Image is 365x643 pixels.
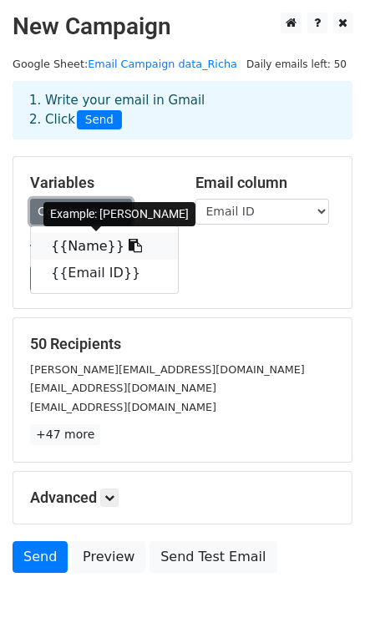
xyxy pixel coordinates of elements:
[195,174,336,192] h5: Email column
[13,13,352,41] h2: New Campaign
[241,55,352,73] span: Daily emails left: 50
[281,563,365,643] iframe: Chat Widget
[30,363,305,376] small: [PERSON_NAME][EMAIL_ADDRESS][DOMAIN_NAME]
[13,58,237,70] small: Google Sheet:
[31,260,178,286] a: {{Email ID}}
[30,335,335,353] h5: 50 Recipients
[13,541,68,573] a: Send
[30,382,216,394] small: [EMAIL_ADDRESS][DOMAIN_NAME]
[30,199,132,225] a: Copy/paste...
[72,541,145,573] a: Preview
[77,110,122,130] span: Send
[30,174,170,192] h5: Variables
[30,489,335,507] h5: Advanced
[150,541,276,573] a: Send Test Email
[88,58,237,70] a: Email Campaign data_Richa
[17,91,348,129] div: 1. Write your email in Gmail 2. Click
[241,58,352,70] a: Daily emails left: 50
[30,401,216,413] small: [EMAIL_ADDRESS][DOMAIN_NAME]
[31,233,178,260] a: {{Name}}
[30,424,100,445] a: +47 more
[43,202,195,226] div: Example: [PERSON_NAME]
